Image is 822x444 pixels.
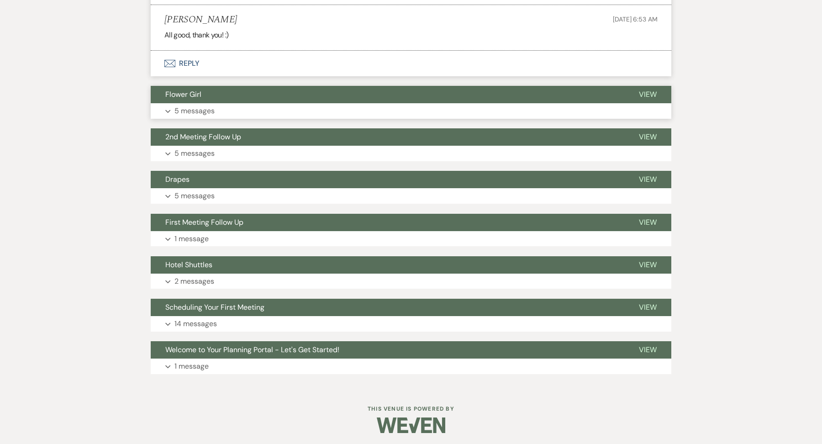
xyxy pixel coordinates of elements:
[174,318,217,330] p: 14 messages
[165,217,243,227] span: First Meeting Follow Up
[151,341,624,359] button: Welcome to Your Planning Portal - Let's Get Started!
[165,260,212,270] span: Hotel Shuttles
[624,171,671,188] button: View
[164,29,658,41] p: All good, thank you! :)
[639,260,657,270] span: View
[151,103,671,119] button: 5 messages
[151,86,624,103] button: Flower Girl
[639,174,657,184] span: View
[624,256,671,274] button: View
[639,345,657,354] span: View
[151,256,624,274] button: Hotel Shuttles
[613,15,658,23] span: [DATE] 6:53 AM
[165,90,201,99] span: Flower Girl
[624,128,671,146] button: View
[639,217,657,227] span: View
[151,231,671,247] button: 1 message
[151,171,624,188] button: Drapes
[624,214,671,231] button: View
[151,359,671,374] button: 1 message
[165,132,241,142] span: 2nd Meeting Follow Up
[377,409,445,441] img: Weven Logo
[151,299,624,316] button: Scheduling Your First Meeting
[151,128,624,146] button: 2nd Meeting Follow Up
[174,275,214,287] p: 2 messages
[174,190,215,202] p: 5 messages
[151,188,671,204] button: 5 messages
[639,132,657,142] span: View
[165,174,190,184] span: Drapes
[151,274,671,289] button: 2 messages
[639,90,657,99] span: View
[164,14,237,26] h5: [PERSON_NAME]
[174,105,215,117] p: 5 messages
[165,302,264,312] span: Scheduling Your First Meeting
[174,148,215,159] p: 5 messages
[151,146,671,161] button: 5 messages
[624,341,671,359] button: View
[151,316,671,332] button: 14 messages
[151,214,624,231] button: First Meeting Follow Up
[174,233,209,245] p: 1 message
[174,360,209,372] p: 1 message
[639,302,657,312] span: View
[624,86,671,103] button: View
[151,51,671,76] button: Reply
[624,299,671,316] button: View
[165,345,339,354] span: Welcome to Your Planning Portal - Let's Get Started!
